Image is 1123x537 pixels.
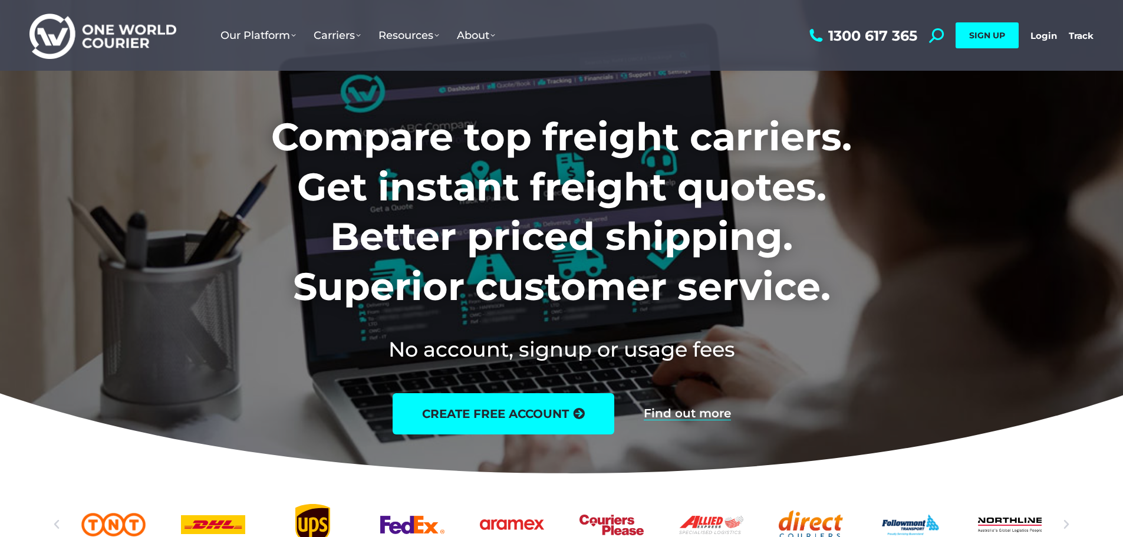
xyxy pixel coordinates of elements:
h1: Compare top freight carriers. Get instant freight quotes. Better priced shipping. Superior custom... [193,112,930,311]
a: Resources [370,17,448,54]
span: Our Platform [220,29,296,42]
a: Carriers [305,17,370,54]
span: Carriers [314,29,361,42]
a: Track [1069,30,1094,41]
a: Find out more [644,407,731,420]
h2: No account, signup or usage fees [193,335,930,364]
a: create free account [393,393,614,434]
a: 1300 617 365 [806,28,917,43]
a: Login [1030,30,1057,41]
img: One World Courier [29,12,176,60]
a: Our Platform [212,17,305,54]
span: SIGN UP [969,30,1005,41]
a: SIGN UP [956,22,1019,48]
span: Resources [378,29,439,42]
a: About [448,17,504,54]
span: About [457,29,495,42]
